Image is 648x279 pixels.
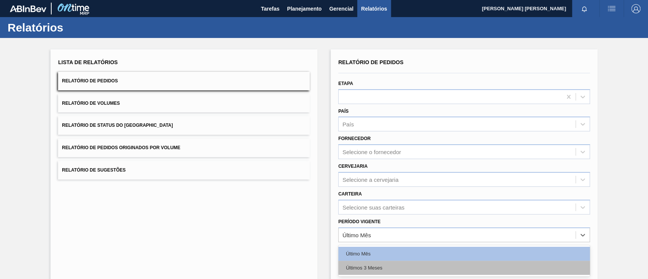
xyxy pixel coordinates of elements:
label: Carteira [338,191,362,197]
button: Relatório de Status do [GEOGRAPHIC_DATA] [58,116,310,135]
span: Relatório de Pedidos Originados por Volume [62,145,180,150]
button: Relatório de Pedidos [58,72,310,90]
label: Período Vigente [338,219,380,224]
img: userActions [607,4,616,13]
img: Logout [631,4,640,13]
div: Selecione o fornecedor [342,149,401,155]
button: Notificações [572,3,596,14]
button: Relatório de Volumes [58,94,310,113]
img: TNhmsLtSVTkK8tSr43FrP2fwEKptu5GPRR3wAAAABJRU5ErkJggg== [10,5,46,12]
span: Tarefas [261,4,279,13]
label: Etapa [338,81,353,86]
span: Relatório de Pedidos [62,78,118,84]
span: Lista de Relatórios [58,59,118,65]
div: Último Mês [342,232,371,238]
div: Últimos 3 Meses [338,261,590,275]
span: Gerencial [329,4,353,13]
span: Relatório de Sugestões [62,167,126,173]
div: Último Mês [338,247,590,261]
button: Relatório de Sugestões [58,161,310,180]
div: Selecione a cervejaria [342,176,399,183]
div: Selecione suas carteiras [342,204,404,210]
span: Relatório de Pedidos [338,59,404,65]
label: País [338,109,348,114]
label: Cervejaria [338,164,367,169]
h1: Relatórios [8,23,142,32]
span: Relatórios [361,4,387,13]
div: País [342,121,354,128]
span: Relatório de Status do [GEOGRAPHIC_DATA] [62,123,173,128]
button: Relatório de Pedidos Originados por Volume [58,139,310,157]
span: Planejamento [287,4,322,13]
span: Relatório de Volumes [62,101,120,106]
label: Fornecedor [338,136,371,141]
